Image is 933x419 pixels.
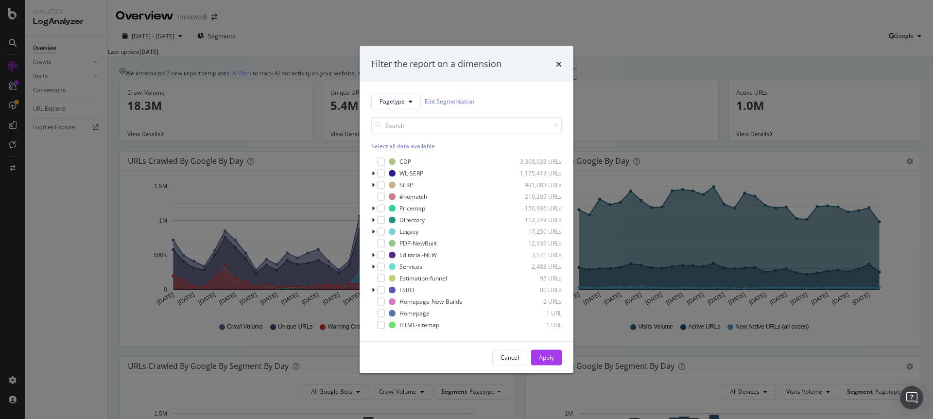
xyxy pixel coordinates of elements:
div: 991,083 URLs [514,181,562,189]
div: 112,249 URLs [514,216,562,224]
div: 2 URLs [514,297,562,306]
div: 3,368,033 URLs [514,157,562,166]
a: Edit Segmentation [425,96,474,106]
span: Pagetype [380,97,405,105]
div: Filter the report on a dimension [371,58,501,70]
div: CDP [399,157,411,166]
div: Legacy [399,227,418,236]
div: 1,175,413 URLs [514,169,562,177]
div: Pricemap [399,204,425,212]
button: Apply [531,349,562,365]
div: Services [399,262,422,271]
button: Cancel [492,349,527,365]
div: PDP-NewBuilt [399,239,437,247]
div: Editorial-NEW [399,251,437,259]
div: Cancel [501,353,519,362]
button: Pagetype [371,93,421,109]
div: 3,171 URLs [514,251,562,259]
div: 210,295 URLs [514,192,562,201]
div: 17,250 URLs [514,227,562,236]
div: 95 URLs [514,274,562,282]
div: HTML-sitemap [399,321,439,329]
div: FSBO [399,286,414,294]
div: #nomatch [399,192,427,201]
div: 1 URL [514,309,562,317]
div: 12,939 URLs [514,239,562,247]
div: 156,695 URLs [514,204,562,212]
div: Select all data available [371,141,562,150]
div: Open Intercom Messenger [900,386,923,409]
div: Apply [539,353,554,362]
div: 2,488 URLs [514,262,562,271]
div: 80 URLs [514,286,562,294]
div: modal [360,46,573,373]
div: Homepage-New-Builds [399,297,462,306]
div: SERP [399,181,413,189]
div: Homepage [399,309,430,317]
div: Directory [399,216,425,224]
div: times [556,58,562,70]
div: 1 URL [514,321,562,329]
input: Search [371,117,562,134]
div: Estimation-funnel [399,274,447,282]
div: WL-SERP [399,169,423,177]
